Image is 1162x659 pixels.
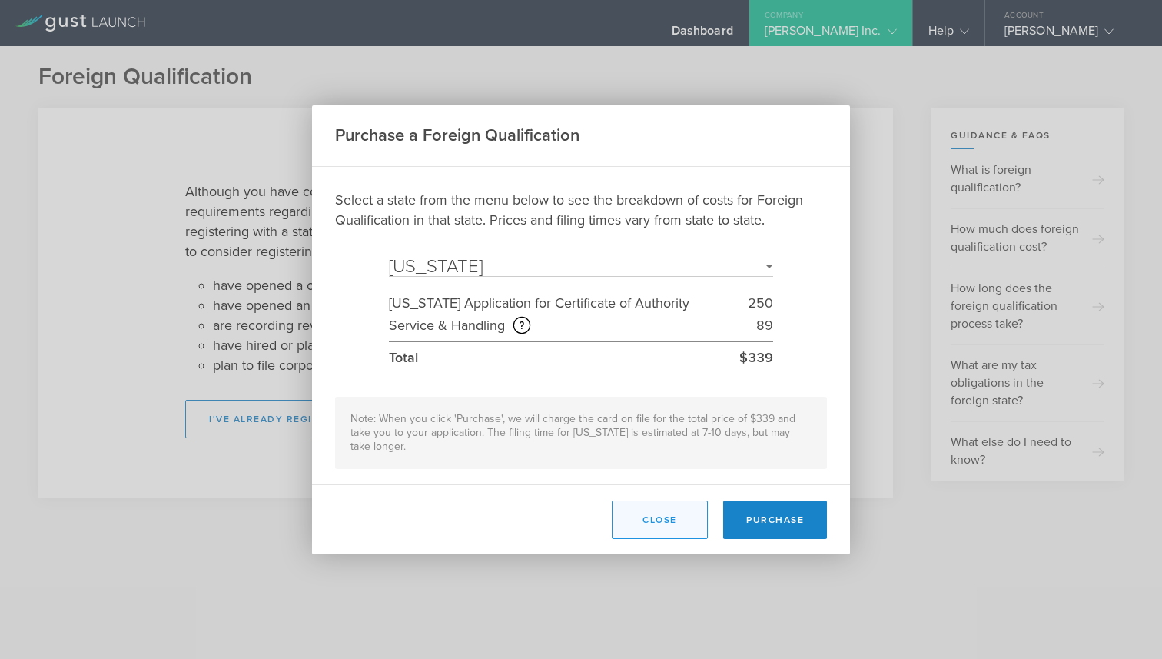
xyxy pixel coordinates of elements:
button: Purchase [723,501,827,539]
iframe: Chat Widget [1085,585,1162,659]
div: Service & Handling [389,315,756,337]
p: Select a state from the menu below to see the breakdown of costs for Foreign Qualification in tha... [335,190,827,230]
h2: Purchase a Foreign Qualification [335,125,579,147]
div: Note: When you click 'Purchase', we will charge the card on file for the total price of $339 and ... [335,397,827,469]
div: 89 [756,315,773,337]
div: Total [389,347,739,369]
div: $339 [739,347,773,369]
div: [US_STATE] Application for Certificate of Authority [389,292,748,315]
div: 250 [748,292,773,315]
button: Close [612,501,708,539]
